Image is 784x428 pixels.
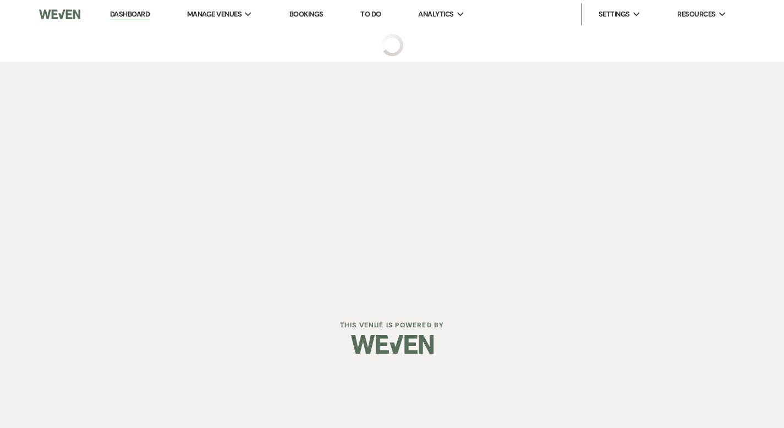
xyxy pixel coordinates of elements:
[39,3,80,26] img: Weven Logo
[187,9,242,20] span: Manage Venues
[110,9,150,20] a: Dashboard
[351,325,434,364] img: Weven Logo
[360,9,381,19] a: To Do
[289,9,324,19] a: Bookings
[599,9,630,20] span: Settings
[381,34,403,56] img: loading spinner
[418,9,453,20] span: Analytics
[677,9,715,20] span: Resources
